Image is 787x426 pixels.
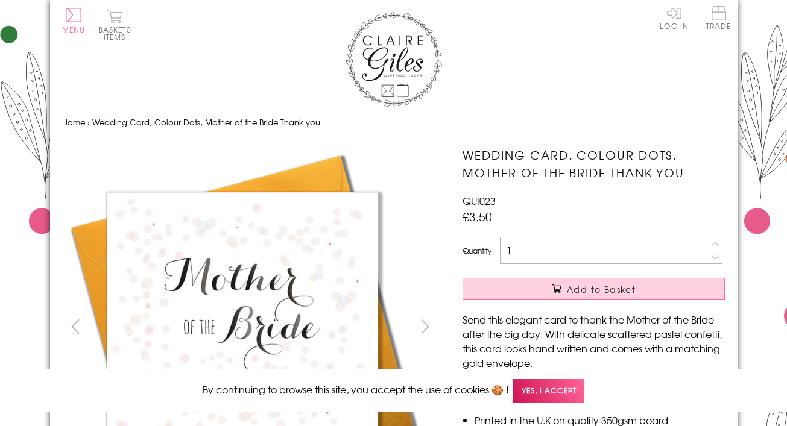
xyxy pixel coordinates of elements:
nav: breadcrumbs [62,110,725,135]
span: QUI023 [463,193,496,208]
button: Menu [62,8,86,33]
button: Add to Basket [463,278,725,300]
a: Home [62,116,85,128]
span: £3.50 [463,208,492,225]
a: Trade [706,6,732,32]
a: Log In [660,6,689,30]
button: prev [62,313,89,340]
span: Wedding Card, Colour Dots, Mother of the Bride Thank you [92,116,320,128]
span: 0 items [104,24,131,42]
label: Quantity [463,245,491,256]
button: next [411,313,438,340]
span: Trade [706,6,732,30]
img: Claire Giles Greetings Cards [346,12,442,107]
span: Yes, I accept [513,379,584,403]
button: Basket0 items [98,10,131,40]
span: Add to Basket [567,283,636,295]
h1: Wedding Card, Colour Dots, Mother of the Bride Thank you [463,146,725,181]
span: Menu [62,24,86,35]
p: Send this elegant card to thank the Mother of the Bride after the big day. With delicate scattere... [463,312,725,370]
span: › [87,116,90,128]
